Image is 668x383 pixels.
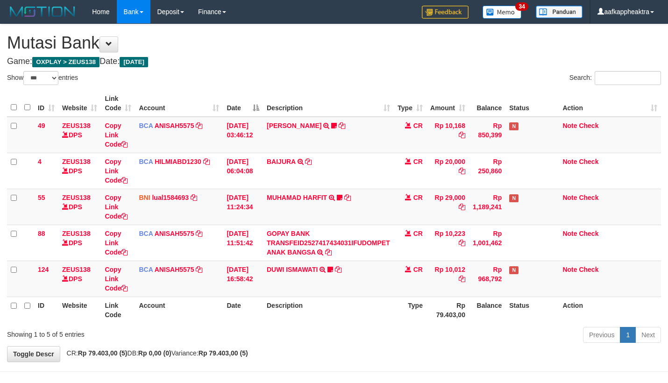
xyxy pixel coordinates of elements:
a: Copy Rp 10,012 to clipboard [459,275,465,283]
td: DPS [58,189,101,225]
a: Check [579,230,598,237]
th: Link Code [101,297,135,323]
th: Rp 79.403,00 [426,297,469,323]
a: Copy GOPAY BANK TRANSFEID2527417434031IFUDOMPET ANAK BANGSA to clipboard [325,248,332,256]
a: Copy Rp 29,000 to clipboard [459,203,465,211]
a: Copy Link Code [105,266,128,292]
select: Showentries [23,71,58,85]
a: ZEUS138 [62,122,91,129]
a: Previous [583,327,620,343]
a: Note [562,230,577,237]
div: Showing 1 to 5 of 5 entries [7,326,271,339]
a: ANISAH5575 [155,266,194,273]
a: Copy DUWI ISMAWATI to clipboard [335,266,341,273]
span: 4 [38,158,42,165]
a: Note [562,266,577,273]
a: Note [562,158,577,165]
span: 34 [515,2,528,11]
td: [DATE] 16:58:42 [223,261,263,297]
td: [DATE] 11:51:42 [223,225,263,261]
td: DPS [58,153,101,189]
th: Status [505,297,559,323]
span: CR [413,122,423,129]
a: ANISAH5575 [155,230,194,237]
th: Action: activate to sort column ascending [559,90,661,117]
span: Has Note [509,122,519,130]
th: Description: activate to sort column ascending [263,90,394,117]
th: Amount: activate to sort column ascending [426,90,469,117]
a: Copy BAIJURA to clipboard [305,158,312,165]
strong: Rp 79.403,00 (5) [199,349,248,357]
td: Rp 1,189,241 [469,189,505,225]
th: ID: activate to sort column ascending [34,90,58,117]
td: [DATE] 11:24:34 [223,189,263,225]
th: Description [263,297,394,323]
span: Has Note [509,194,519,202]
a: Check [579,158,598,165]
label: Show entries [7,71,78,85]
span: BCA [139,266,153,273]
strong: Rp 0,00 (0) [138,349,171,357]
a: [PERSON_NAME] [267,122,321,129]
img: panduan.png [536,6,583,18]
td: Rp 1,001,462 [469,225,505,261]
a: Copy INA PAUJANAH to clipboard [339,122,345,129]
a: Toggle Descr [7,346,60,362]
a: Copy ANISAH5575 to clipboard [196,230,202,237]
span: BNI [139,194,150,201]
a: Copy ANISAH5575 to clipboard [196,122,202,129]
a: BAIJURA [267,158,296,165]
a: Copy MUHAMAD HARFIT to clipboard [344,194,351,201]
a: 1 [620,327,636,343]
a: Check [579,266,598,273]
a: ZEUS138 [62,266,91,273]
th: Account: activate to sort column ascending [135,90,223,117]
span: BCA [139,230,153,237]
th: Type [394,297,426,323]
span: 124 [38,266,49,273]
a: Copy Rp 10,168 to clipboard [459,131,465,139]
th: Website: activate to sort column ascending [58,90,101,117]
th: Website [58,297,101,323]
img: Button%20Memo.svg [483,6,522,19]
img: Feedback.jpg [422,6,469,19]
a: HILMIABD1230 [155,158,201,165]
span: 55 [38,194,45,201]
span: [DATE] [120,57,148,67]
a: Copy HILMIABD1230 to clipboard [203,158,210,165]
a: Copy Link Code [105,230,128,256]
th: Date [223,297,263,323]
th: ID [34,297,58,323]
a: ZEUS138 [62,158,91,165]
a: Note [562,194,577,201]
td: Rp 10,168 [426,117,469,153]
a: Copy lual1584693 to clipboard [191,194,197,201]
h4: Game: Date: [7,57,661,66]
strong: Rp 79.403,00 (5) [78,349,128,357]
span: BCA [139,158,153,165]
td: Rp 968,792 [469,261,505,297]
th: Link Code: activate to sort column ascending [101,90,135,117]
span: OXPLAY > ZEUS138 [32,57,99,67]
th: Date: activate to sort column descending [223,90,263,117]
a: MUHAMAD HARFIT [267,194,327,201]
a: lual1584693 [152,194,189,201]
td: Rp 10,223 [426,225,469,261]
td: [DATE] 06:04:08 [223,153,263,189]
a: ZEUS138 [62,230,91,237]
label: Search: [569,71,661,85]
span: CR [413,230,423,237]
span: 88 [38,230,45,237]
span: BCA [139,122,153,129]
td: Rp 29,000 [426,189,469,225]
a: Check [579,194,598,201]
a: Check [579,122,598,129]
th: Account [135,297,223,323]
td: DPS [58,261,101,297]
th: Status [505,90,559,117]
a: ANISAH5575 [155,122,194,129]
td: Rp 850,399 [469,117,505,153]
a: Copy Rp 10,223 to clipboard [459,239,465,247]
a: DUWI ISMAWATI [267,266,318,273]
span: CR: DB: Variance: [62,349,248,357]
